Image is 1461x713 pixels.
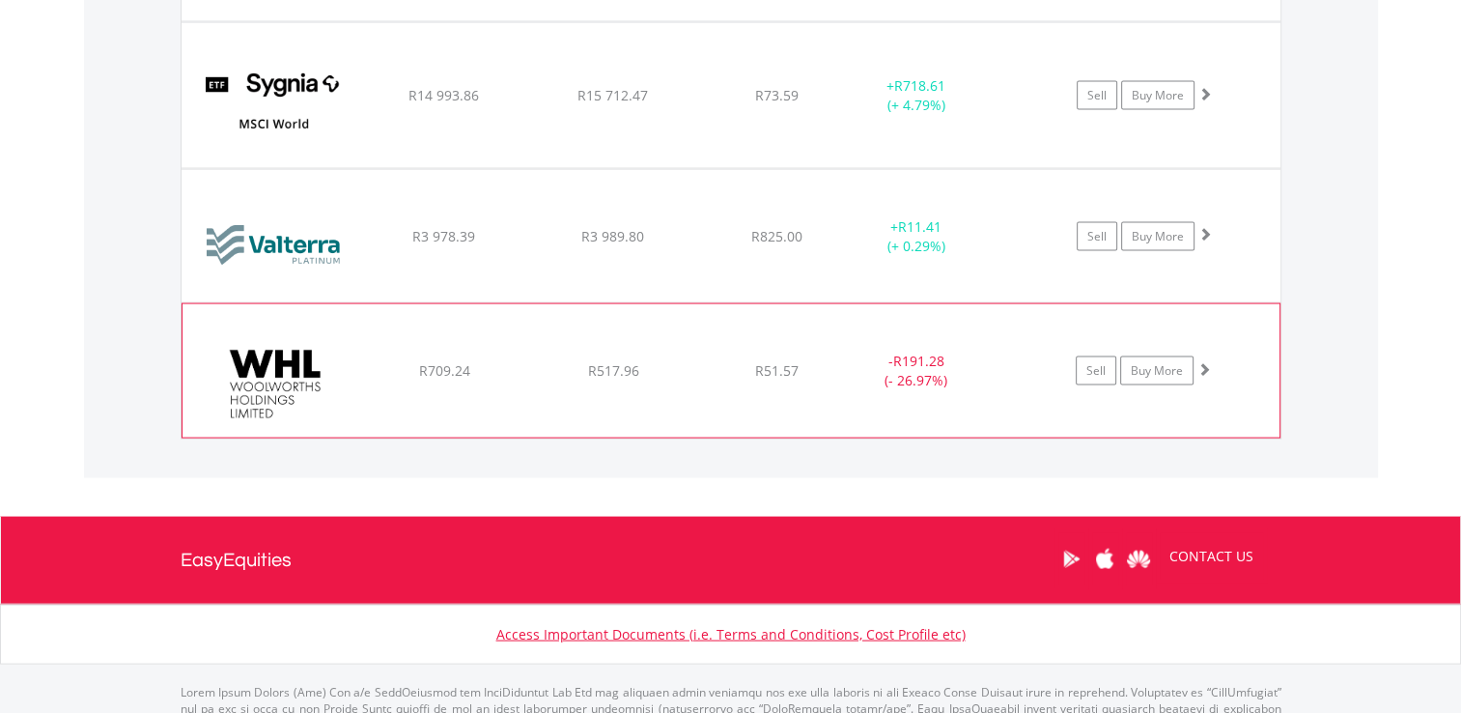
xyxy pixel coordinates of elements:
span: R51.57 [755,361,799,380]
img: EQU.ZA.VAL.png [191,194,357,298]
span: R11.41 [898,217,941,236]
span: R15 712.47 [577,86,648,104]
span: R825.00 [751,227,802,245]
a: Sell [1076,356,1116,385]
a: Buy More [1121,81,1194,110]
span: R718.61 [894,76,945,95]
span: R14 993.86 [408,86,479,104]
a: EasyEquities [181,517,292,604]
span: R191.28 [892,352,943,370]
a: Google Play [1054,529,1088,589]
a: Huawei [1122,529,1156,589]
span: R517.96 [587,361,638,380]
a: Buy More [1121,222,1194,251]
img: EQU.ZA.WHL.png [192,328,358,433]
a: Apple [1088,529,1122,589]
a: Access Important Documents (i.e. Terms and Conditions, Cost Profile etc) [496,625,966,643]
span: R3 978.39 [412,227,475,245]
a: Sell [1077,222,1117,251]
a: Sell [1077,81,1117,110]
a: CONTACT US [1156,529,1267,584]
span: R73.59 [755,86,799,104]
img: EQU.ZA.SYGWD.png [191,47,357,163]
div: + (+ 4.79%) [844,76,990,115]
div: - (- 26.97%) [843,352,988,390]
span: R709.24 [418,361,469,380]
div: + (+ 0.29%) [844,217,990,256]
span: R3 989.80 [581,227,644,245]
a: Buy More [1120,356,1194,385]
